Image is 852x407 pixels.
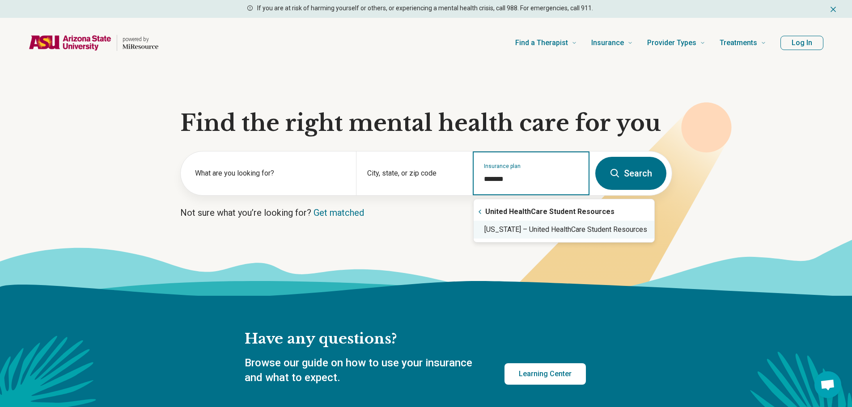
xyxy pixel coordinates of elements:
[257,4,593,13] p: If you are at risk of harming yourself or others, or experiencing a mental health crisis, call 98...
[195,168,345,179] label: What are you looking for?
[180,110,672,137] h1: Find the right mental health care for you
[474,221,654,239] div: [US_STATE] – United HealthCare Student Resources
[591,37,624,49] span: Insurance
[504,363,586,385] a: Learning Center
[245,330,586,348] h2: Have any questions?
[829,4,838,14] button: Dismiss
[474,203,654,239] div: Suggestions
[595,157,666,190] button: Search
[780,36,823,50] button: Log In
[474,203,654,221] div: United HealthCare Student Resources
[720,37,757,49] span: Treatments
[180,206,672,219] p: Not sure what you’re looking for?
[123,36,158,43] p: powered by
[314,207,364,218] a: Get matched
[515,37,568,49] span: Find a Therapist
[647,37,696,49] span: Provider Types
[814,371,841,398] div: Open chat
[245,356,483,386] p: Browse our guide on how to use your insurance and what to expect.
[29,29,158,57] a: Home page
